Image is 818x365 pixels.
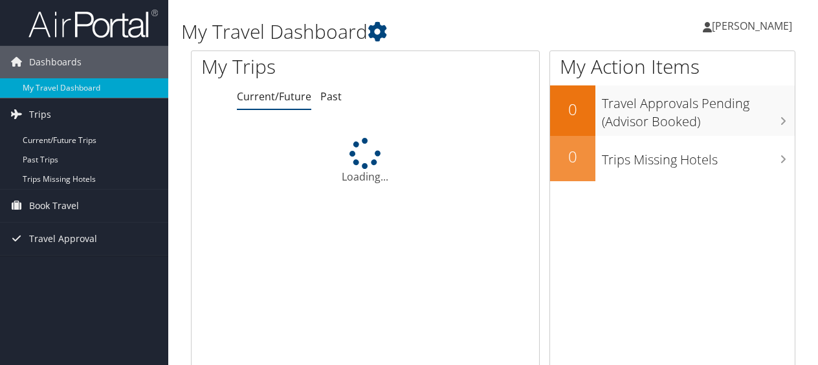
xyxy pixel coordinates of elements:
[602,144,795,169] h3: Trips Missing Hotels
[712,19,792,33] span: [PERSON_NAME]
[703,6,805,45] a: [PERSON_NAME]
[550,53,795,80] h1: My Action Items
[550,146,595,168] h2: 0
[28,8,158,39] img: airportal-logo.png
[29,46,82,78] span: Dashboards
[181,18,597,45] h1: My Travel Dashboard
[29,223,97,255] span: Travel Approval
[192,138,539,184] div: Loading...
[550,136,795,181] a: 0Trips Missing Hotels
[29,190,79,222] span: Book Travel
[29,98,51,131] span: Trips
[550,85,795,135] a: 0Travel Approvals Pending (Advisor Booked)
[602,88,795,131] h3: Travel Approvals Pending (Advisor Booked)
[201,53,384,80] h1: My Trips
[550,98,595,120] h2: 0
[320,89,342,104] a: Past
[237,89,311,104] a: Current/Future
